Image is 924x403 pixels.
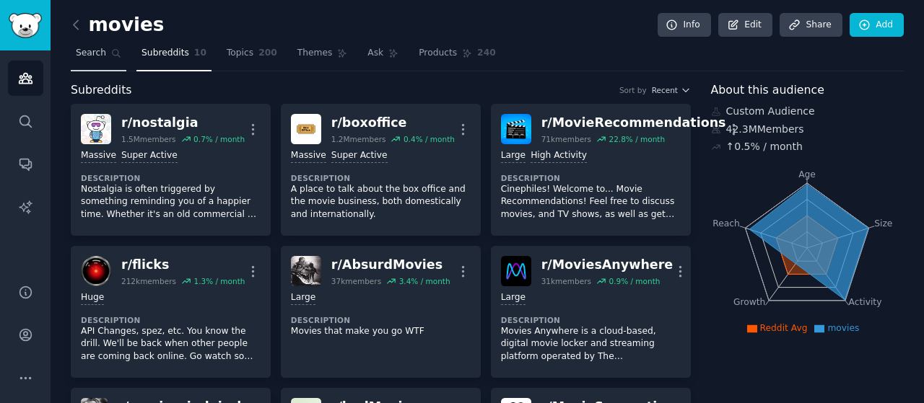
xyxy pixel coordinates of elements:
[331,276,381,286] div: 37k members
[501,325,681,363] p: Movies Anywhere is a cloud-based, digital movie locker and streaming platform operated by The [PE...
[291,149,326,163] div: Massive
[121,149,178,163] div: Super Active
[780,13,842,37] a: Share
[81,183,261,221] p: Nostalgia is often triggered by something reminding you of a happier time. Whether it's an old co...
[477,47,496,60] span: 240
[291,291,315,305] div: Large
[297,47,333,60] span: Themes
[609,276,660,286] div: 0.9 % / month
[136,42,212,71] a: Subreddits10
[121,256,245,274] div: r/ flicks
[414,42,500,71] a: Products240
[291,173,471,183] dt: Description
[291,183,471,221] p: A place to talk about the box office and the movie business, both domestically and internationally.
[193,276,245,286] div: 1.3 % / month
[501,114,531,144] img: MovieRecommendations
[81,256,111,286] img: flicks
[81,149,116,163] div: Massive
[609,134,665,144] div: 22.8 % / month
[541,134,591,144] div: 71k members
[874,218,892,228] tspan: Size
[652,85,691,95] button: Recent
[541,256,674,274] div: r/ MoviesAnywhere
[81,325,261,363] p: API Changes, spez, etc. You know the drill. We'll be back when other people are coming back onlin...
[619,85,647,95] div: Sort by
[658,13,711,37] a: Info
[798,169,816,180] tspan: Age
[71,81,132,99] span: Subreddits
[501,291,526,305] div: Large
[848,297,881,307] tspan: Activity
[712,218,740,228] tspan: Reach
[850,13,904,37] a: Add
[291,114,321,144] img: boxoffice
[222,42,282,71] a: Topics200
[71,104,271,236] a: nostalgiar/nostalgia1.5Mmembers0.7% / monthMassiveSuper ActiveDescriptionNostalgia is often trigg...
[501,183,681,221] p: Cinephiles! Welcome to... Movie Recommendations! Feel free to discuss movies, and TV shows, as we...
[81,291,104,305] div: Huge
[531,149,587,163] div: High Activity
[419,47,457,60] span: Products
[331,149,388,163] div: Super Active
[71,42,126,71] a: Search
[227,47,253,60] span: Topics
[711,122,905,137] div: 42.3M Members
[541,276,591,286] div: 31k members
[71,14,164,37] h2: movies
[281,246,481,378] a: AbsurdMoviesr/AbsurdMovies37kmembers3.4% / monthLargeDescriptionMovies that make you go WTF
[193,134,245,144] div: 0.7 % / month
[121,276,176,286] div: 212k members
[367,47,383,60] span: Ask
[652,85,678,95] span: Recent
[501,173,681,183] dt: Description
[501,256,531,286] img: MoviesAnywhere
[726,139,803,154] div: ↑ 0.5 % / month
[331,256,450,274] div: r/ AbsurdMovies
[331,134,386,144] div: 1.2M members
[121,134,176,144] div: 1.5M members
[491,246,691,378] a: MoviesAnywherer/MoviesAnywhere31kmembers0.9% / monthLargeDescriptionMovies Anywhere is a cloud-ba...
[718,13,772,37] a: Edit
[291,256,321,286] img: AbsurdMovies
[501,149,526,163] div: Large
[141,47,189,60] span: Subreddits
[541,114,726,132] div: r/ MovieRecommendations
[760,323,808,333] span: Reddit Avg
[81,173,261,183] dt: Description
[121,114,245,132] div: r/ nostalgia
[194,47,206,60] span: 10
[711,104,905,119] div: Custom Audience
[491,104,691,236] a: MovieRecommendationsr/MovieRecommendations71kmembers22.8% / monthLargeHigh ActivityDescriptionCin...
[76,47,106,60] span: Search
[399,276,450,286] div: 3.4 % / month
[827,323,859,333] span: movies
[9,13,42,38] img: GummySearch logo
[258,47,277,60] span: 200
[81,315,261,325] dt: Description
[404,134,455,144] div: 0.4 % / month
[501,315,681,325] dt: Description
[291,315,471,325] dt: Description
[71,246,271,378] a: flicksr/flicks212kmembers1.3% / monthHugeDescriptionAPI Changes, spez, etc. You know the drill. W...
[281,104,481,236] a: boxofficer/boxoffice1.2Mmembers0.4% / monthMassiveSuper ActiveDescriptionA place to talk about th...
[711,81,824,99] span: About this audience
[331,114,455,132] div: r/ boxoffice
[291,325,471,338] p: Movies that make you go WTF
[292,42,353,71] a: Themes
[81,114,111,144] img: nostalgia
[362,42,404,71] a: Ask
[733,297,765,307] tspan: Growth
